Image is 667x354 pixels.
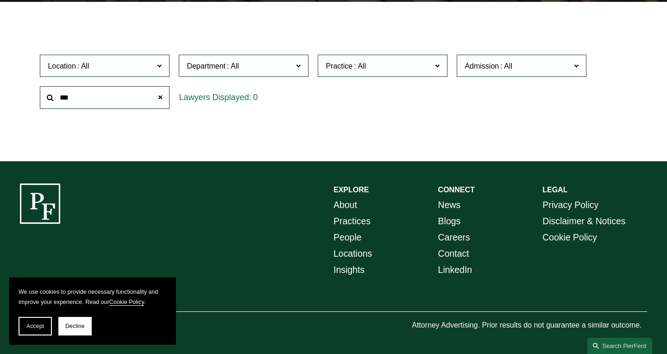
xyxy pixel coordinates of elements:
[542,229,597,246] a: Cookie Policy
[333,197,357,213] a: About
[542,186,567,194] strong: LEGAL
[9,278,176,345] section: Cookie banner
[65,323,85,329] span: Decline
[333,262,365,278] a: Insights
[333,229,362,246] a: People
[333,213,371,229] a: Practices
[326,62,352,70] span: Practice
[26,323,44,329] span: Accept
[412,319,647,332] p: Attorney Advertising. Prior results do not guarantee a similar outcome.
[465,62,499,70] span: Admission
[438,246,469,262] a: Contact
[19,287,167,308] p: We use cookies to provide necessary functionality and improve your experience. Read our .
[48,62,76,70] span: Location
[438,186,475,194] strong: CONNECT
[253,93,258,102] span: 0
[187,62,226,70] span: Department
[438,229,470,246] a: Careers
[438,197,461,213] a: News
[333,186,369,194] strong: EXPLORE
[109,299,144,305] a: Cookie Policy
[542,213,625,229] a: Disclaimer & Notices
[587,338,652,354] a: Search this site
[58,317,92,335] button: Decline
[438,262,472,278] a: LinkedIn
[542,197,598,213] a: Privacy Policy
[333,246,372,262] a: Locations
[438,213,461,229] a: Blogs
[19,317,52,335] button: Accept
